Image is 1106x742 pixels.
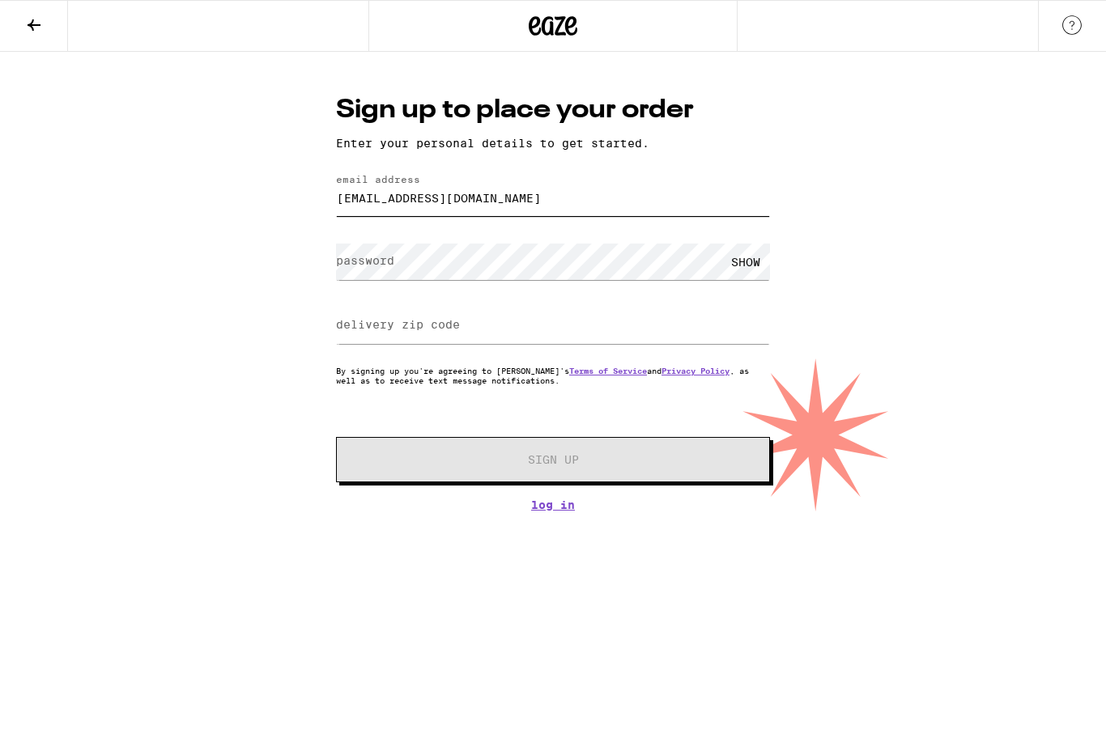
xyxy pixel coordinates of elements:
[336,318,460,331] label: delivery zip code
[528,454,579,465] span: Sign Up
[336,137,770,150] p: Enter your personal details to get started.
[336,498,770,511] a: Log In
[336,174,420,184] label: email address
[336,366,770,385] p: By signing up you're agreeing to [PERSON_NAME]'s and , as well as to receive text message notific...
[336,180,770,216] input: email address
[10,11,117,24] span: Hi. Need any help?
[336,254,394,267] label: password
[336,307,770,344] input: delivery zip code
[661,366,730,375] a: Privacy Policy
[336,437,770,482] button: Sign Up
[721,244,770,280] div: SHOW
[336,92,770,129] h1: Sign up to place your order
[569,366,647,375] a: Terms of Service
